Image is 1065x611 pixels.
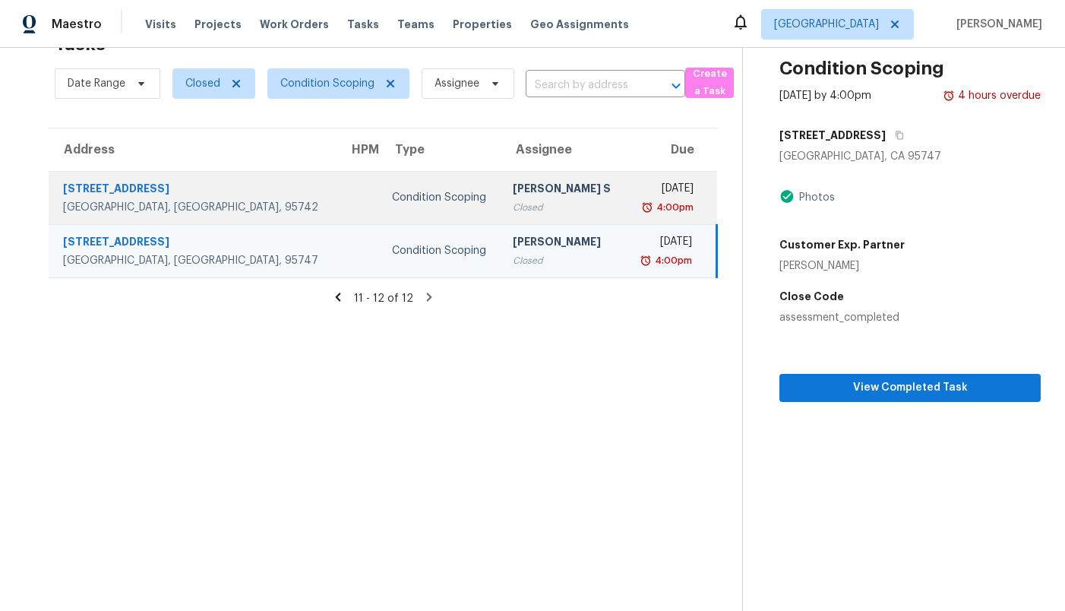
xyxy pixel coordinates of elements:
[63,200,324,215] div: [GEOGRAPHIC_DATA], [GEOGRAPHIC_DATA], 95742
[52,17,102,32] span: Maestro
[638,234,693,253] div: [DATE]
[501,128,625,171] th: Assignee
[354,293,413,304] span: 11 - 12 of 12
[640,253,652,268] img: Overdue Alarm Icon
[513,200,613,215] div: Closed
[530,17,629,32] span: Geo Assignments
[63,234,324,253] div: [STREET_ADDRESS]
[513,253,613,268] div: Closed
[665,75,687,97] button: Open
[145,17,176,32] span: Visits
[795,190,835,205] div: Photos
[792,378,1029,397] span: View Completed Task
[435,76,479,91] span: Assignee
[685,68,734,98] button: Create a Task
[955,88,1041,103] div: 4 hours overdue
[950,17,1042,32] span: [PERSON_NAME]
[194,17,242,32] span: Projects
[652,253,692,268] div: 4:00pm
[347,19,379,30] span: Tasks
[774,17,879,32] span: [GEOGRAPHIC_DATA]
[513,234,613,253] div: [PERSON_NAME]
[68,76,125,91] span: Date Range
[779,237,905,252] h5: Customer Exp. Partner
[641,200,653,215] img: Overdue Alarm Icon
[392,190,488,205] div: Condition Scoping
[779,128,886,143] h5: [STREET_ADDRESS]
[55,36,106,52] h2: Tasks
[49,128,337,171] th: Address
[380,128,501,171] th: Type
[638,181,694,200] div: [DATE]
[626,128,717,171] th: Due
[779,88,871,103] div: [DATE] by 4:00pm
[513,181,613,200] div: [PERSON_NAME] S
[280,76,374,91] span: Condition Scoping
[397,17,435,32] span: Teams
[392,243,488,258] div: Condition Scoping
[526,74,643,97] input: Search by address
[63,181,324,200] div: [STREET_ADDRESS]
[260,17,329,32] span: Work Orders
[779,374,1041,402] button: View Completed Task
[653,200,694,215] div: 4:00pm
[779,289,1041,304] h5: Close Code
[693,65,726,100] span: Create a Task
[63,253,324,268] div: [GEOGRAPHIC_DATA], [GEOGRAPHIC_DATA], 95747
[886,122,906,149] button: Copy Address
[779,61,944,76] h2: Condition Scoping
[185,76,220,91] span: Closed
[779,258,905,274] div: [PERSON_NAME]
[779,188,795,204] img: Artifact Present Icon
[779,310,1041,325] div: assessment_completed
[337,128,380,171] th: HPM
[453,17,512,32] span: Properties
[943,88,955,103] img: Overdue Alarm Icon
[779,149,1041,164] div: [GEOGRAPHIC_DATA], CA 95747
